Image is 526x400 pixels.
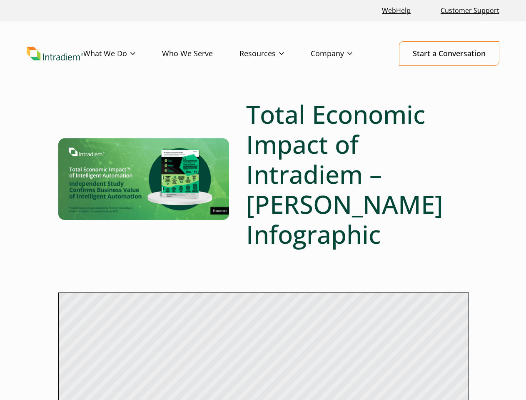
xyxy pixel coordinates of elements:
[399,41,499,66] a: Start a Conversation
[311,42,379,66] a: Company
[246,99,468,249] h1: Total Economic Impact of Intradiem – [PERSON_NAME] Infographic
[27,47,83,60] img: Intradiem
[162,42,239,66] a: Who We Serve
[239,42,311,66] a: Resources
[83,42,162,66] a: What We Do
[27,47,83,60] a: Link to homepage of Intradiem
[379,2,414,20] a: Link opens in a new window
[437,2,503,20] a: Customer Support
